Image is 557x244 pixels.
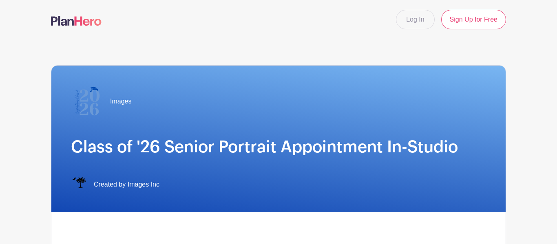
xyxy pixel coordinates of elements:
span: Created by Images Inc [94,180,159,189]
h1: Class of '26 Senior Portrait Appointment In-Studio [71,137,486,157]
a: Sign Up for Free [441,10,506,29]
a: Log In [396,10,434,29]
span: Images [110,97,131,106]
img: 2026%20logo%20(2).png [71,85,104,118]
img: logo-507f7623f17ff9eddc593b1ce0a138ce2505c220e1c5a4e2b4648c50719b7d32.svg [51,16,102,26]
img: IMAGES%20logo%20transparenT%20PNG%20s.png [71,176,87,193]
